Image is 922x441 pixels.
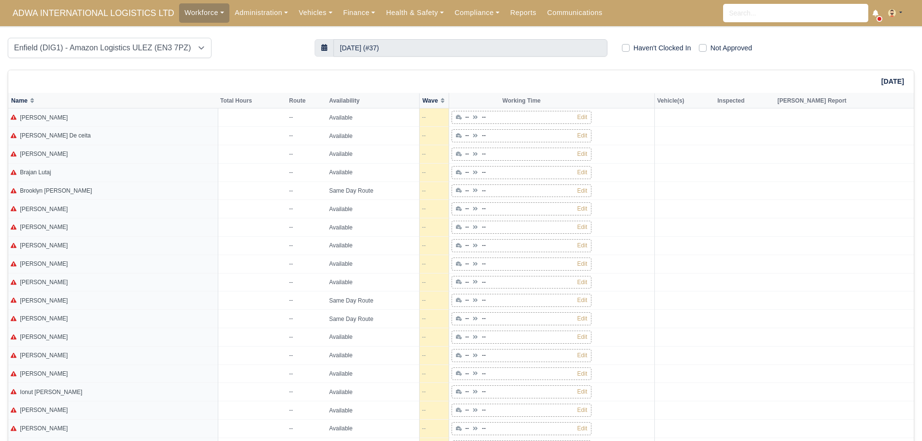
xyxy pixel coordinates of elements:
a: Reports [505,3,542,22]
a: Finance [338,3,381,22]
a: Workforce [179,3,229,22]
time: -- [482,205,486,212]
a: [PERSON_NAME] [20,297,68,304]
a: Edit [577,151,588,157]
span: -- [422,370,426,377]
td: -- [287,127,327,145]
span: Wave [423,97,438,104]
a: Edit [577,242,588,249]
td: -- [287,255,327,273]
time: -- [482,169,486,176]
th: Inspected [715,93,775,108]
td: Same Day Route [327,310,419,328]
span: -- [422,315,426,322]
span: -- [422,407,426,413]
div: Chat Widget [748,329,922,441]
td: -- [287,163,327,182]
a: Health & Safety [380,3,449,22]
td: -- [287,310,327,328]
label: Haven't Clocked In [634,43,691,54]
span: -- [422,242,426,249]
a: Vehicles [293,3,338,22]
a: Edit [577,132,588,139]
td: -- [287,401,327,420]
a: [PERSON_NAME] [20,224,68,230]
td: -- [287,273,327,291]
time: -- [465,315,469,322]
td: Available [327,127,419,145]
time: -- [465,169,469,176]
td: Available [327,163,419,182]
time: -- [482,334,486,340]
td: Available [327,237,419,255]
time: -- [465,260,469,267]
td: -- [287,200,327,218]
a: [PERSON_NAME] [20,114,68,121]
td: Available [327,108,419,127]
th: Total Hours [218,93,287,108]
span: -- [422,151,426,157]
a: Edit [577,297,588,304]
time: -- [465,388,469,395]
time: -- [465,151,469,157]
time: -- [465,279,469,286]
time: -- [482,407,486,413]
td: -- [287,291,327,310]
a: [PERSON_NAME] [20,151,68,157]
a: Edit [577,279,588,286]
time: -- [482,224,486,230]
th: Route [287,93,327,108]
a: Compliance [449,3,505,22]
td: Same Day Route [327,291,419,310]
td: -- [287,237,327,255]
time: -- [465,352,469,359]
a: [PERSON_NAME] De ceita [20,132,91,139]
span: -- [422,132,426,139]
a: [PERSON_NAME] [20,352,68,359]
time: -- [482,242,486,249]
time: -- [465,205,469,212]
time: -- [482,388,486,395]
a: [PERSON_NAME] [20,425,68,432]
span: Name [11,97,28,104]
a: Ionut [PERSON_NAME] [20,389,82,395]
a: Edit [577,425,588,432]
a: Communications [542,3,608,22]
span: -- [422,388,426,395]
a: [PERSON_NAME] [20,370,68,377]
a: [PERSON_NAME] [20,407,68,413]
time: -- [465,425,469,432]
td: -- [287,346,327,365]
time: -- [482,151,486,157]
a: Edit [577,224,588,230]
a: [PERSON_NAME] [20,315,68,322]
time: -- [465,224,469,230]
td: -- [287,182,327,200]
td: -- [287,419,327,438]
time: -- [482,187,486,194]
td: -- [287,383,327,401]
td: -- [287,365,327,383]
a: [PERSON_NAME] [20,206,68,213]
span: -- [422,205,426,212]
td: Same Day Route [327,182,419,200]
th: Vehicle(s) [654,93,715,108]
time: -- [482,260,486,267]
time: -- [465,370,469,377]
span: -- [422,334,426,340]
td: Available [327,346,419,365]
button: Wave [422,96,446,106]
time: -- [482,114,486,121]
label: Not Approved [710,43,752,54]
a: Brooklyn [PERSON_NAME] [20,187,92,194]
a: Edit [577,114,588,121]
td: Available [327,419,419,438]
td: -- [287,328,327,347]
a: Administration [229,3,293,22]
a: ADWA INTERNATIONAL LOGISTICS LTD [8,4,179,23]
time: -- [482,315,486,322]
a: Edit [577,187,588,194]
time: -- [465,297,469,304]
th: Working Time [449,93,594,108]
time: -- [465,114,469,121]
